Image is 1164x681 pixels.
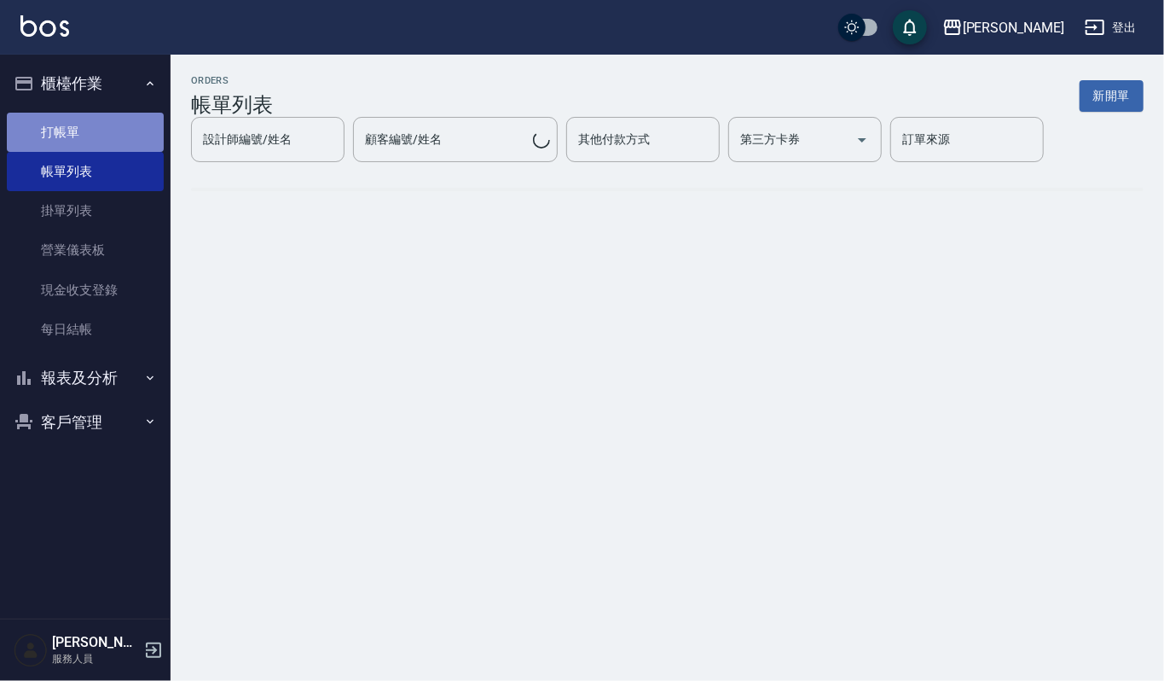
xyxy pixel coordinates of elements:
[191,93,273,117] h3: 帳單列表
[7,271,164,310] a: 現金收支登錄
[7,152,164,191] a: 帳單列表
[1080,80,1144,112] button: 新開單
[935,10,1071,45] button: [PERSON_NAME]
[7,310,164,349] a: 每日結帳
[7,113,164,152] a: 打帳單
[52,651,139,666] p: 服務人員
[7,400,164,445] button: 客戶管理
[893,10,927,44] button: save
[1080,87,1144,103] a: 新開單
[14,633,48,667] img: Person
[52,634,139,651] h5: [PERSON_NAME]
[1078,12,1144,44] button: 登出
[191,75,273,86] h2: ORDERS
[7,356,164,400] button: 報表及分析
[7,191,164,230] a: 掛單列表
[20,15,69,37] img: Logo
[848,126,876,154] button: Open
[7,61,164,106] button: 櫃檯作業
[963,17,1064,38] div: [PERSON_NAME]
[7,230,164,270] a: 營業儀表板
